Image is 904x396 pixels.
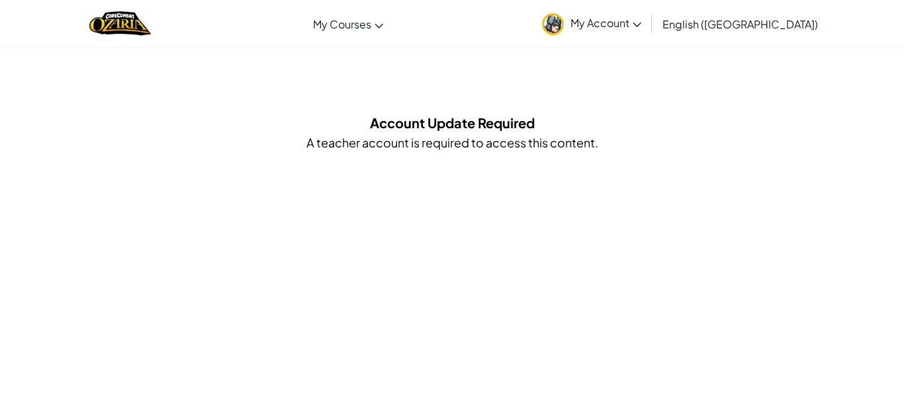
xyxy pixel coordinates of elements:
a: My Account [535,3,648,44]
h5: Account Update Required [370,112,535,133]
a: Ozaria by CodeCombat logo [89,10,151,37]
span: My Account [570,16,641,30]
a: My Courses [306,6,390,42]
span: English ([GEOGRAPHIC_DATA]) [662,17,818,31]
p: A teacher account is required to access this content. [306,133,598,152]
img: avatar [542,13,564,35]
span: My Courses [313,17,371,31]
a: English ([GEOGRAPHIC_DATA]) [656,6,825,42]
img: Home [89,10,151,37]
